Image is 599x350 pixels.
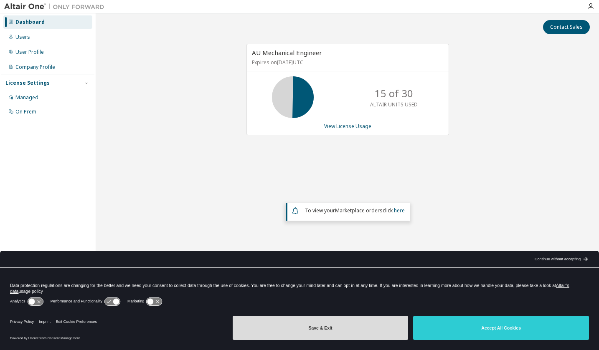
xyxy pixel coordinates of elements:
[4,3,109,11] img: Altair One
[394,207,405,214] a: here
[15,34,30,40] div: Users
[370,101,418,108] p: ALTAIR UNITS USED
[324,123,371,130] a: View License Usage
[15,19,45,25] div: Dashboard
[252,48,322,57] span: AU Mechanical Engineer
[335,207,383,214] em: Marketplace orders
[305,207,405,214] span: To view your click
[543,20,590,34] button: Contact Sales
[15,94,38,101] div: Managed
[15,108,36,115] div: On Prem
[5,80,50,86] div: License Settings
[375,86,413,101] p: 15 of 30
[252,59,442,66] p: Expires on [DATE] UTC
[15,49,44,55] div: User Profile
[15,64,55,71] div: Company Profile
